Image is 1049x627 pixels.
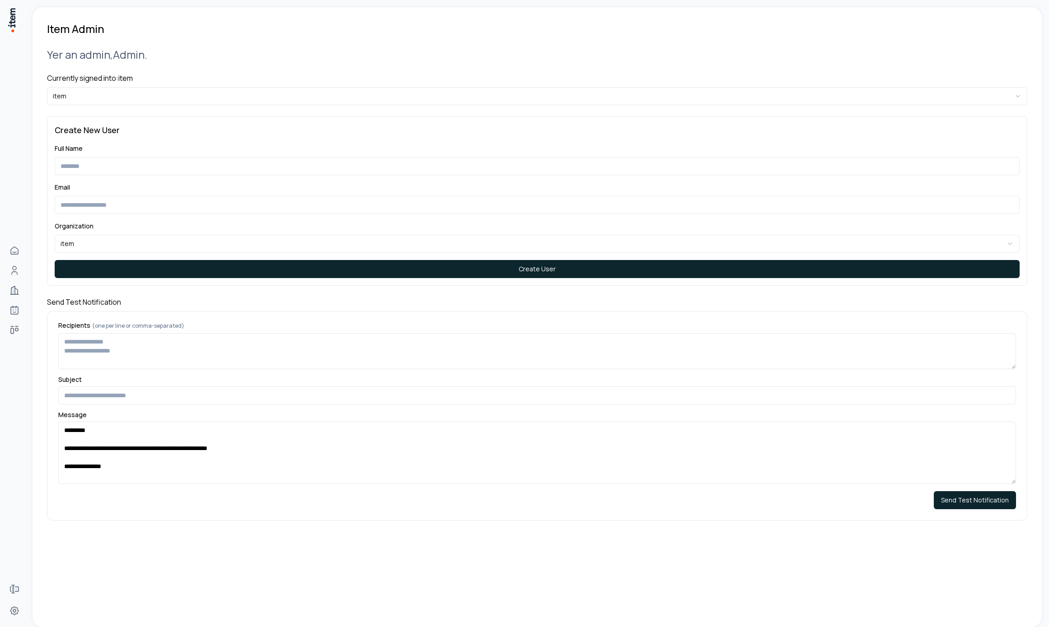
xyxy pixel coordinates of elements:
[47,22,104,36] h1: Item Admin
[7,7,16,33] img: Item Brain Logo
[55,260,1020,278] button: Create User
[5,261,23,279] a: Contacts
[55,144,83,153] label: Full Name
[5,580,23,598] a: Forms
[5,301,23,319] a: Agents
[5,321,23,339] a: deals
[47,47,1027,62] h2: Yer an admin, Admin .
[934,491,1016,509] button: Send Test Notification
[47,297,1027,307] h4: Send Test Notification
[58,412,1016,418] label: Message
[5,281,23,299] a: Companies
[92,322,184,330] span: (one per line or comma-separated)
[55,124,1020,136] h3: Create New User
[58,376,1016,383] label: Subject
[55,222,94,230] label: Organization
[5,602,23,620] a: Settings
[58,322,1016,330] label: Recipients
[47,73,1027,84] h4: Currently signed into: item
[55,183,70,191] label: Email
[5,242,23,260] a: Home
